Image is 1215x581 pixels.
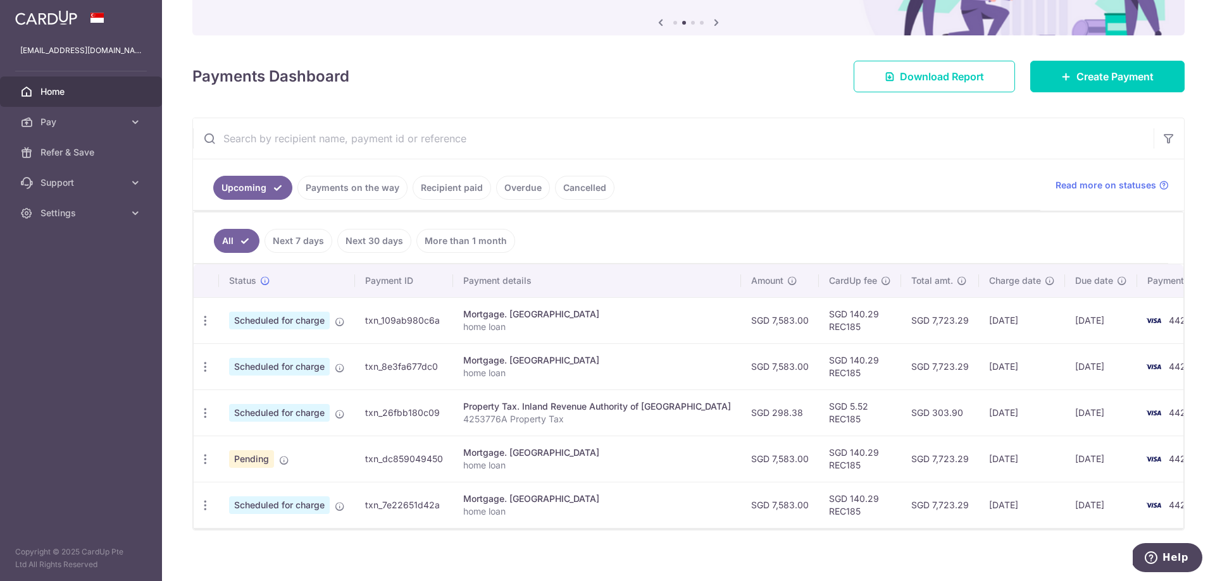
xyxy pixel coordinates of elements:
[1169,407,1192,418] span: 4426
[901,343,979,389] td: SGD 7,723.29
[463,400,731,413] div: Property Tax. Inland Revenue Authority of [GEOGRAPHIC_DATA]
[463,492,731,505] div: Mortgage. [GEOGRAPHIC_DATA]
[463,459,731,472] p: home loan
[819,297,901,343] td: SGD 140.29 REC185
[911,274,953,287] span: Total amt.
[1065,436,1137,482] td: [DATE]
[1141,359,1166,374] img: Bank Card
[901,297,979,343] td: SGD 7,723.29
[355,389,453,436] td: txn_26fbb180c09
[854,61,1015,92] a: Download Report
[741,436,819,482] td: SGD 7,583.00
[463,413,731,425] p: 4253776A Property Tax
[463,367,731,379] p: home loan
[979,436,1065,482] td: [DATE]
[453,264,741,297] th: Payment details
[1169,499,1192,510] span: 4426
[901,482,979,528] td: SGD 7,723.29
[819,436,901,482] td: SGD 140.29 REC185
[193,118,1154,159] input: Search by recipient name, payment id or reference
[213,176,292,200] a: Upcoming
[989,274,1041,287] span: Charge date
[1169,453,1192,464] span: 4426
[979,343,1065,389] td: [DATE]
[1075,274,1113,287] span: Due date
[741,297,819,343] td: SGD 7,583.00
[15,10,77,25] img: CardUp
[1141,313,1166,328] img: Bank Card
[40,146,124,159] span: Refer & Save
[214,229,259,253] a: All
[20,44,142,57] p: [EMAIL_ADDRESS][DOMAIN_NAME]
[265,229,332,253] a: Next 7 days
[1141,451,1166,467] img: Bank Card
[900,69,984,84] span: Download Report
[1169,361,1192,372] span: 4426
[1065,297,1137,343] td: [DATE]
[1076,69,1154,84] span: Create Payment
[40,207,124,219] span: Settings
[1065,389,1137,436] td: [DATE]
[229,450,274,468] span: Pending
[1141,405,1166,420] img: Bank Card
[741,389,819,436] td: SGD 298.38
[1065,482,1137,528] td: [DATE]
[416,229,515,253] a: More than 1 month
[40,85,124,98] span: Home
[337,229,411,253] a: Next 30 days
[1065,343,1137,389] td: [DATE]
[40,116,124,128] span: Pay
[355,264,453,297] th: Payment ID
[819,482,901,528] td: SGD 140.29 REC185
[229,404,330,422] span: Scheduled for charge
[413,176,491,200] a: Recipient paid
[1030,61,1185,92] a: Create Payment
[355,482,453,528] td: txn_7e22651d42a
[229,496,330,514] span: Scheduled for charge
[1056,179,1169,192] a: Read more on statuses
[229,312,330,329] span: Scheduled for charge
[463,505,731,518] p: home loan
[1141,498,1166,513] img: Bank Card
[1169,315,1192,326] span: 4426
[192,65,349,88] h4: Payments Dashboard
[741,482,819,528] td: SGD 7,583.00
[229,358,330,376] span: Scheduled for charge
[829,274,877,287] span: CardUp fee
[1056,179,1156,192] span: Read more on statuses
[901,436,979,482] td: SGD 7,723.29
[463,446,731,459] div: Mortgage. [GEOGRAPHIC_DATA]
[1133,543,1202,575] iframe: Opens a widget where you can find more information
[819,343,901,389] td: SGD 140.29 REC185
[355,436,453,482] td: txn_dc859049450
[463,321,731,333] p: home loan
[819,389,901,436] td: SGD 5.52 REC185
[901,389,979,436] td: SGD 303.90
[463,354,731,367] div: Mortgage. [GEOGRAPHIC_DATA]
[979,389,1065,436] td: [DATE]
[355,343,453,389] td: txn_8e3fa677dc0
[741,343,819,389] td: SGD 7,583.00
[229,274,256,287] span: Status
[979,482,1065,528] td: [DATE]
[297,176,408,200] a: Payments on the way
[496,176,550,200] a: Overdue
[463,308,731,321] div: Mortgage. [GEOGRAPHIC_DATA]
[355,297,453,343] td: txn_109ab980c6a
[555,176,614,200] a: Cancelled
[979,297,1065,343] td: [DATE]
[751,274,783,287] span: Amount
[40,176,124,189] span: Support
